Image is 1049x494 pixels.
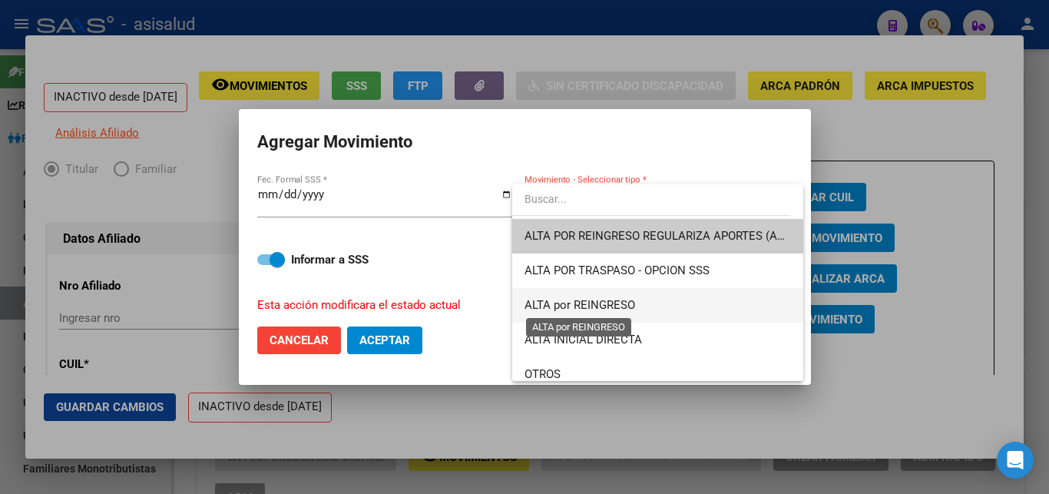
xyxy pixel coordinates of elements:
[524,298,635,312] span: ALTA por REINGRESO
[524,264,710,277] span: ALTA POR TRASPASO - OPCION SSS
[524,367,561,381] span: OTROS
[997,442,1034,479] div: Open Intercom Messenger
[512,183,790,215] input: dropdown search
[524,229,797,243] span: ALTA POR REINGRESO REGULARIZA APORTES (AFIP)
[524,333,642,346] span: ALTA INICIAL DIRECTA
